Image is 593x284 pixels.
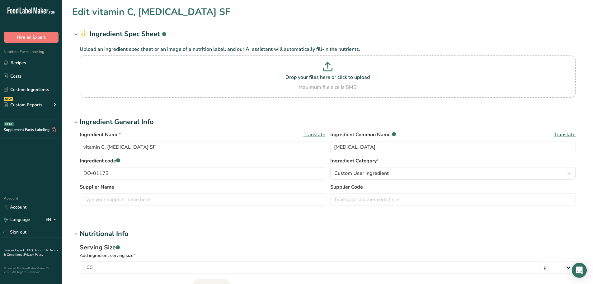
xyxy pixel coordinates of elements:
input: Type your ingredient code here [80,167,325,180]
a: Terms & Conditions . [4,248,58,257]
label: Supplier Code [330,183,576,191]
a: About Us . [35,248,49,253]
p: Drop your files here or click to upload [81,74,574,81]
label: Supplier Name [80,183,325,191]
input: Type an alternate ingredient name if you have [330,141,576,153]
a: Language [4,214,30,225]
p: Upload an ingredient spec sheet or an image of a nutrition label, and our AI assistant will autom... [80,46,576,53]
input: Type your ingredient name here [80,141,325,153]
div: Open Intercom Messenger [572,263,587,278]
div: Add ingredient serving size [80,252,576,259]
span: Translate [304,131,325,138]
label: Ingredient code [80,157,325,165]
div: Serving Size [80,243,576,252]
a: FAQ . [27,248,35,253]
span: Ingredient Name [80,131,121,138]
div: Maximum file size is 5MB [81,84,574,91]
a: Hire an Expert . [4,248,26,253]
div: EN [45,216,59,224]
div: BETA [4,122,14,126]
div: Nutritional Info [80,229,129,239]
input: Type your supplier name here [80,193,325,206]
span: Custom User Ingredient [334,170,389,177]
a: Privacy Policy [24,253,43,257]
button: Hire an Expert [4,32,59,43]
div: Ingredient General Info [80,117,154,127]
span: Ingredient Common Name [330,131,396,138]
h1: Edit vitamin C, [MEDICAL_DATA] SF [72,5,230,19]
button: Custom User Ingredient [330,167,576,180]
div: Custom Reports [4,102,42,108]
div: Powered By FoodLabelMaker © 2025 All Rights Reserved [4,267,59,274]
h2: Ingredient Spec Sheet [80,29,166,39]
span: Translate [554,131,576,138]
div: NEW [4,97,13,101]
input: Type your supplier code here [330,193,576,206]
label: Ingredient Category [330,157,576,165]
input: Type your serving size here [80,261,540,274]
